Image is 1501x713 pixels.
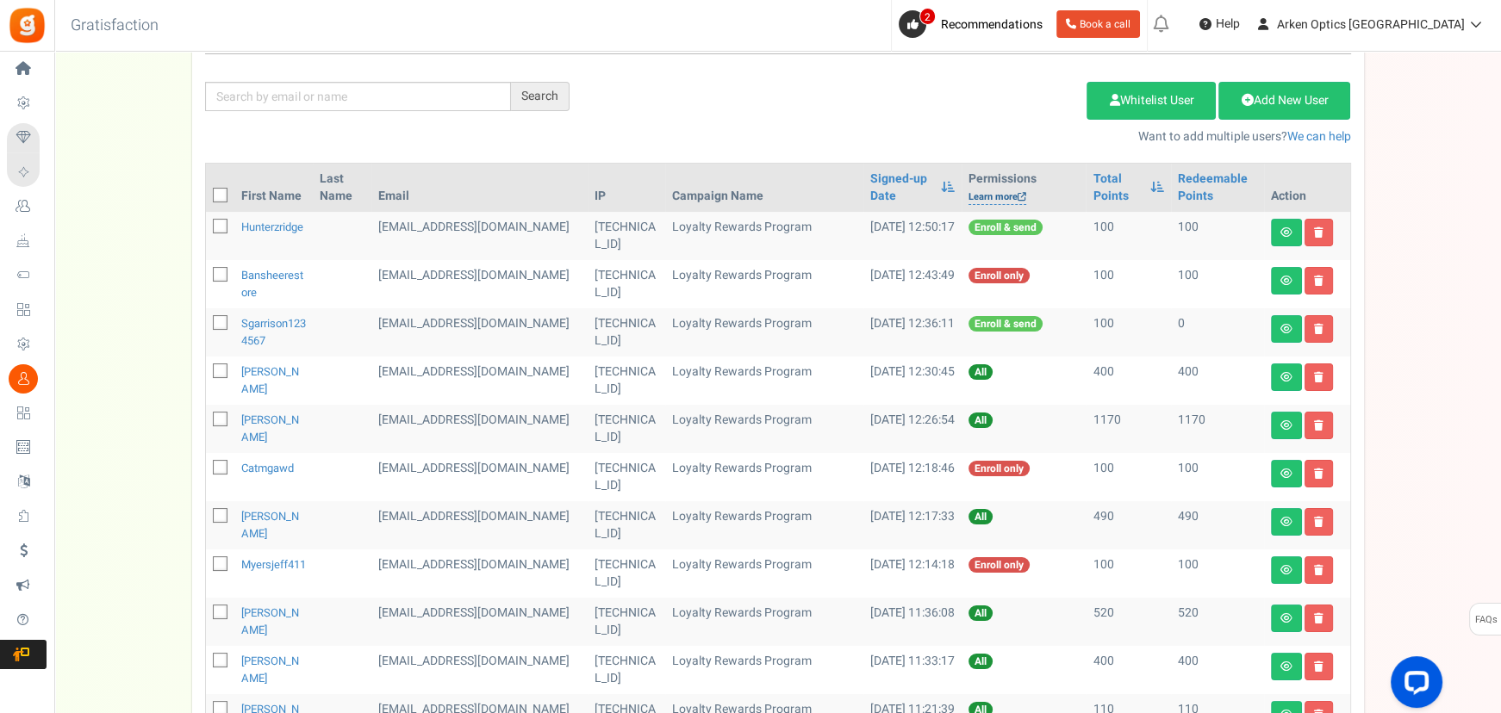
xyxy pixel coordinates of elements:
[863,212,962,260] td: [DATE] 12:50:17
[588,549,666,598] td: [TECHNICAL_ID]
[968,268,1030,283] span: Enroll only
[863,453,962,501] td: [DATE] 12:18:46
[1218,82,1350,120] a: Add New User
[863,549,962,598] td: [DATE] 12:14:18
[241,604,299,638] a: [PERSON_NAME]
[665,260,863,308] td: Loyalty Rewards Program
[1171,549,1263,598] td: 100
[1056,10,1140,38] a: Book a call
[1086,598,1171,646] td: 520
[1314,517,1323,527] i: Delete user
[968,220,1043,235] span: Enroll & send
[588,598,666,646] td: [TECHNICAL_ID]
[371,212,587,260] td: General
[968,605,993,621] span: All
[665,212,863,260] td: Loyalty Rewards Program
[52,9,178,43] h3: Gratisfaction
[241,653,299,686] a: [PERSON_NAME]
[371,598,587,646] td: [EMAIL_ADDRESS][DOMAIN_NAME]
[241,267,303,301] a: bansheerestore
[665,164,863,212] th: Campaign Name
[899,10,1049,38] a: 2 Recommendations
[1314,227,1323,238] i: Delete user
[371,356,587,405] td: [EMAIL_ADDRESS][DOMAIN_NAME]
[1086,646,1171,694] td: 400
[870,170,932,205] a: Signed-up Date
[1093,170,1142,205] a: Total Points
[863,501,962,549] td: [DATE] 12:17:33
[1171,405,1263,453] td: 1170
[665,453,863,501] td: Loyalty Rewards Program
[595,128,1351,146] p: Want to add multiple users?
[1280,227,1292,238] i: View details
[941,15,1043,34] span: Recommendations
[962,164,1086,212] th: Permissions
[588,646,666,694] td: [TECHNICAL_ID]
[1286,127,1350,146] a: We can help
[665,549,863,598] td: Loyalty Rewards Program
[968,190,1026,205] a: Learn more
[588,260,666,308] td: [TECHNICAL_ID]
[588,212,666,260] td: [TECHNICAL_ID]
[1193,10,1247,38] a: Help
[919,8,936,25] span: 2
[588,501,666,549] td: [TECHNICAL_ID]
[665,646,863,694] td: Loyalty Rewards Program
[863,598,962,646] td: [DATE] 11:36:08
[1171,260,1263,308] td: 100
[8,6,47,45] img: Gratisfaction
[1280,565,1292,575] i: View details
[1280,276,1292,286] i: View details
[1171,212,1263,260] td: 100
[1086,405,1171,453] td: 1170
[1314,324,1323,334] i: Delete user
[1086,308,1171,356] td: 100
[588,453,666,501] td: [TECHNICAL_ID]
[863,308,962,356] td: [DATE] 12:36:11
[1277,15,1465,34] span: Arken Optics [GEOGRAPHIC_DATA]
[1178,170,1256,205] a: Redeemable Points
[1474,604,1498,636] span: FAQs
[511,82,570,111] div: Search
[1314,468,1323,479] i: Delete user
[241,219,303,235] a: hunterzridge
[968,557,1030,573] span: Enroll only
[371,164,587,212] th: Email
[1087,82,1216,120] a: Whitelist User
[968,461,1030,476] span: Enroll only
[1171,356,1263,405] td: 400
[313,164,371,212] th: Last Name
[371,549,587,598] td: General
[863,356,962,405] td: [DATE] 12:30:45
[1314,276,1323,286] i: Delete user
[241,508,299,542] a: [PERSON_NAME]
[1280,661,1292,672] i: View details
[588,405,666,453] td: [TECHNICAL_ID]
[205,82,511,111] input: Search by email or name
[1086,212,1171,260] td: 100
[1280,517,1292,527] i: View details
[1314,420,1323,431] i: Delete user
[863,646,962,694] td: [DATE] 11:33:17
[371,501,587,549] td: [EMAIL_ADDRESS][DOMAIN_NAME]
[863,405,962,453] td: [DATE] 12:26:54
[968,364,993,380] span: All
[371,405,587,453] td: [EMAIL_ADDRESS][DOMAIN_NAME]
[665,308,863,356] td: Loyalty Rewards Program
[241,412,299,445] a: [PERSON_NAME]
[1171,308,1263,356] td: 0
[1314,565,1323,575] i: Delete user
[1086,356,1171,405] td: 400
[1280,613,1292,623] i: View details
[1171,501,1263,549] td: 490
[1171,453,1263,501] td: 100
[1264,164,1350,212] th: Action
[1314,661,1323,672] i: Delete user
[1280,468,1292,479] i: View details
[665,356,863,405] td: Loyalty Rewards Program
[1086,453,1171,501] td: 100
[1086,549,1171,598] td: 100
[241,556,306,573] a: myersjeff411
[1280,324,1292,334] i: View details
